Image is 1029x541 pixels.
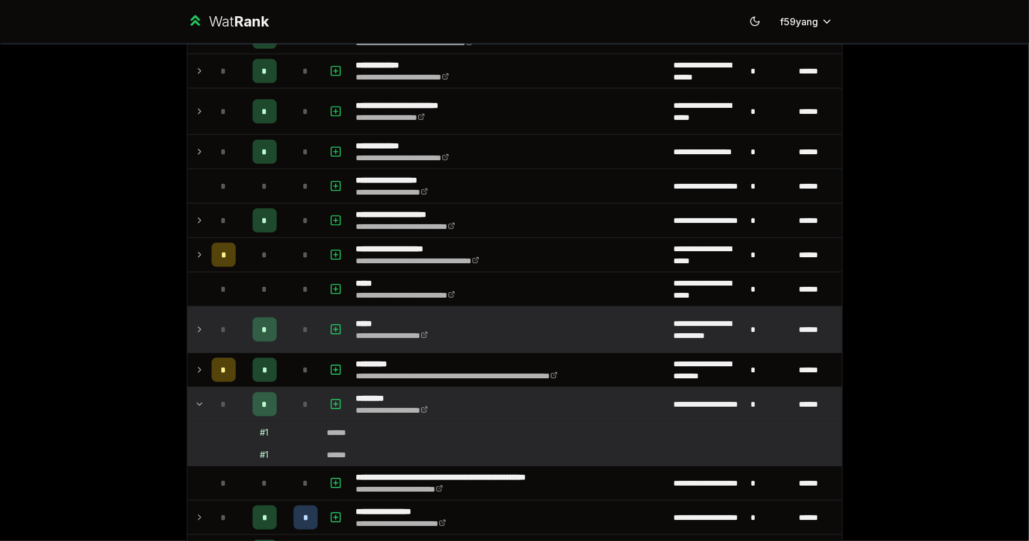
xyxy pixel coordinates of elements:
[771,11,843,33] button: f59yang
[260,449,269,461] div: # 1
[260,427,269,439] div: # 1
[234,13,269,30] span: Rank
[209,12,269,31] div: Wat
[781,14,819,29] span: f59yang
[187,12,269,31] a: WatRank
